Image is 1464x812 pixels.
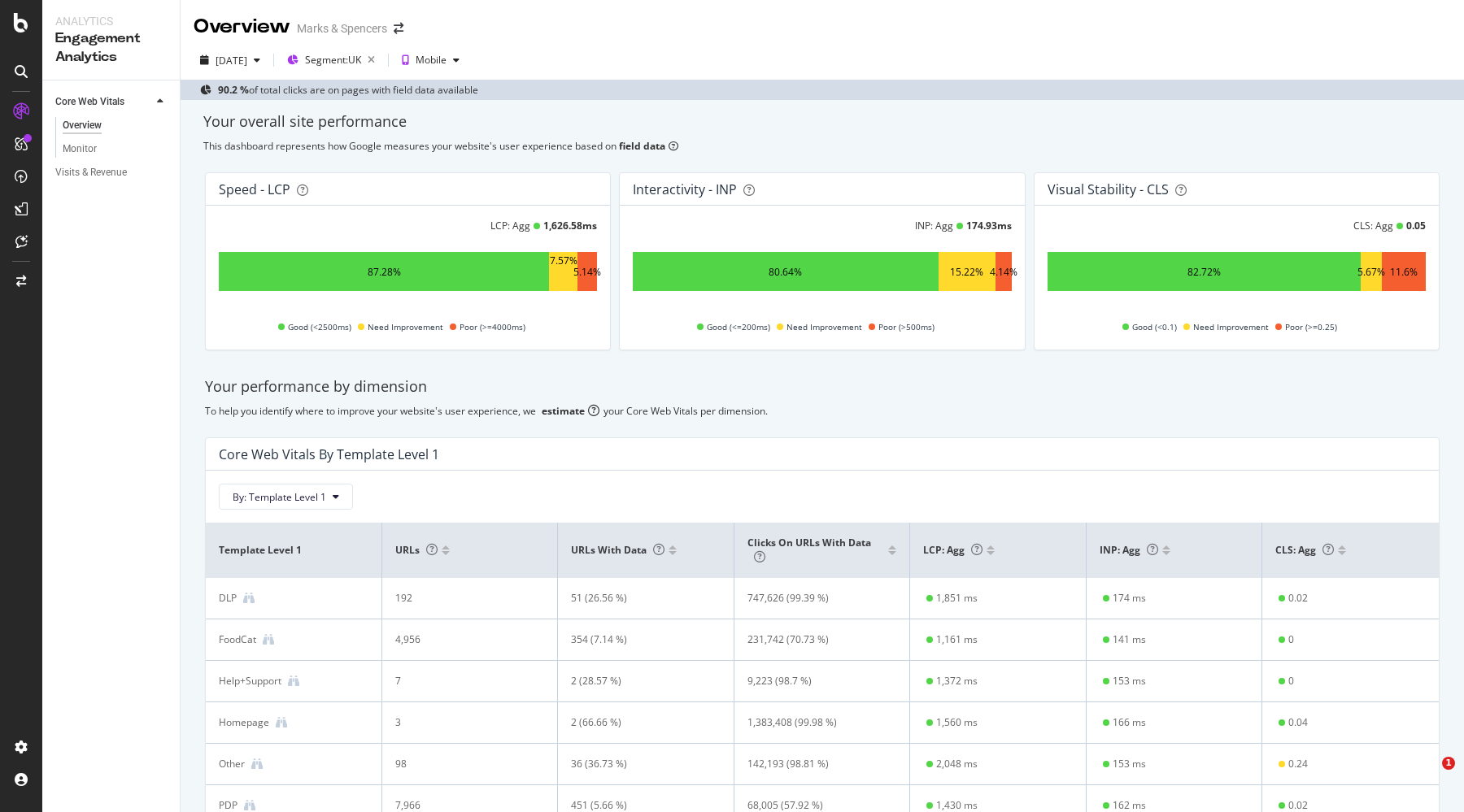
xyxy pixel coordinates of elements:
[747,715,882,730] div: 1,383,408 (99.98 %)
[395,543,438,557] span: URLs
[936,632,978,647] div: 1,161 ms
[219,674,281,688] div: Help+Support
[1288,632,1294,647] div: 0
[543,219,597,232] div: 1,626.58 ms
[1288,715,1308,730] div: 0.04
[1113,715,1146,730] div: 166 ms
[571,543,664,557] span: URLs with data
[619,139,665,153] b: field data
[571,674,705,688] div: 2 (28.57 %)
[1187,265,1221,279] div: 82.72%
[1113,757,1146,771] div: 153 ms
[936,674,978,688] div: 1,372 ms
[395,757,529,771] div: 98
[1100,543,1158,557] span: INP: Agg
[747,536,871,564] span: Clicks on URLs with data
[936,715,978,730] div: 1,560 ms
[878,317,935,337] span: Poor (>500ms)
[1193,317,1269,337] span: Need Improvement
[550,254,577,289] div: 7.57%
[747,674,882,688] div: 9,223 (98.7 %)
[1113,632,1146,647] div: 141 ms
[219,484,353,510] button: By: Template Level 1
[203,111,1441,132] div: Your overall site performance
[55,29,167,67] div: Engagement Analytics
[194,47,267,73] button: [DATE]
[747,591,882,606] div: 747,626 (99.39 %)
[950,265,983,279] div: 15.22%
[990,265,1017,279] div: 4.14%
[1132,317,1177,337] span: Good (<0.1)
[786,317,862,337] span: Need Improvement
[633,181,737,198] div: Interactivity - INP
[573,265,601,279] div: 5.14%
[368,317,443,337] span: Need Improvement
[55,164,127,181] div: Visits & Revenue
[216,54,247,67] div: [DATE]
[205,376,1440,397] div: Your performance by dimension
[571,632,705,647] div: 354 (7.14 %)
[63,117,168,134] a: Overview
[395,715,529,730] div: 3
[1442,757,1455,770] span: 1
[63,141,97,158] div: Monitor
[936,591,978,606] div: 1,851 ms
[205,404,1440,418] div: To help you identify where to improve your website's user experience, we your Core Web Vitals per...
[769,265,802,279] div: 80.64%
[747,632,882,647] div: 231,742 (70.73 %)
[219,181,290,198] div: Speed - LCP
[1285,317,1337,337] span: Poor (>=0.25)
[936,757,978,771] div: 2,048 ms
[63,141,168,158] a: Monitor
[747,757,882,771] div: 142,193 (98.81 %)
[571,715,705,730] div: 2 (66.66 %)
[219,591,237,606] div: DLP
[55,164,168,181] a: Visits & Revenue
[219,757,245,771] div: Other
[194,13,290,41] div: Overview
[219,446,439,462] div: Core Web Vitals By Template Level 1
[203,139,1441,153] div: This dashboard represents how Google measures your website's user experience based on
[1353,219,1393,232] div: CLS: Agg
[1357,265,1385,279] div: 5.67%
[281,47,381,73] button: Segment:UK
[305,53,361,67] span: Segment: UK
[966,219,1012,232] div: 174.93 ms
[297,20,387,37] div: Marks & Spencers
[460,317,525,337] span: Poor (>=4000ms)
[1275,543,1334,557] span: CLS: Agg
[1113,591,1146,606] div: 174 ms
[1288,591,1308,606] div: 0.02
[395,591,529,606] div: 192
[1048,181,1169,198] div: Visual Stability - CLS
[1288,757,1308,771] div: 0.24
[55,93,124,111] div: Core Web Vitals
[416,55,447,65] div: Mobile
[395,47,466,73] button: Mobile
[218,83,478,97] div: of total clicks are on pages with field data available
[571,757,705,771] div: 36 (36.73 %)
[395,632,529,647] div: 4,956
[219,632,256,647] div: FoodCat
[219,715,269,730] div: Homepage
[55,93,152,111] a: Core Web Vitals
[1406,219,1426,232] div: 0.05
[1113,674,1146,688] div: 153 ms
[55,13,167,29] div: Analytics
[915,219,953,232] div: INP: Agg
[288,317,351,337] span: Good (<2500ms)
[1390,265,1418,279] div: 11.6%
[219,543,364,558] span: Template Level 1
[1409,757,1448,796] iframe: Intercom live chat
[395,674,529,688] div: 7
[707,317,770,337] span: Good (<=200ms)
[233,490,326,504] span: By: Template Level 1
[218,83,249,97] b: 90.2 %
[63,117,102,134] div: Overview
[1288,674,1294,688] div: 0
[542,404,585,418] div: estimate
[368,265,401,279] div: 87.28%
[571,591,705,606] div: 51 (26.56 %)
[923,543,983,557] span: LCP: Agg
[394,23,403,34] div: arrow-right-arrow-left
